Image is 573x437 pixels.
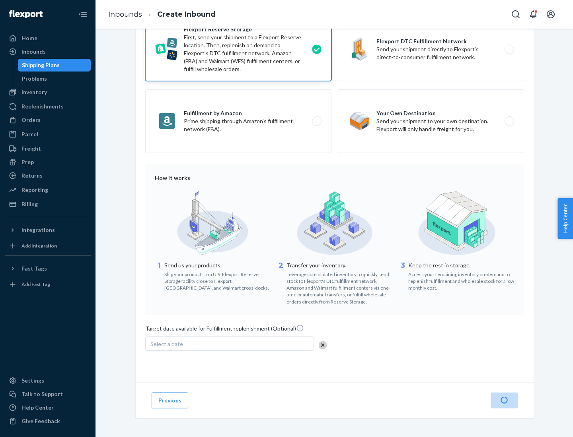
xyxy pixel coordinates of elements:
[150,340,183,347] span: Select a date
[5,388,91,400] a: Talk to Support
[21,390,63,398] div: Talk to Support
[21,130,38,138] div: Parcel
[21,281,50,288] div: Add Fast Tag
[5,142,91,155] a: Freight
[286,261,393,269] p: Transfer your inventory.
[5,100,91,113] a: Replenishments
[5,128,91,141] a: Parcel
[5,401,91,414] a: Help Center
[21,158,34,166] div: Prep
[155,174,515,182] div: How it works
[21,242,57,249] div: Add Integration
[21,265,47,273] div: Fast Tags
[525,6,541,22] button: Open notifications
[399,261,407,291] div: 3
[157,10,216,19] a: Create Inbound
[21,116,41,124] div: Orders
[5,32,91,44] a: Home
[491,393,518,408] button: Next
[18,59,91,72] a: Shipping Plans
[152,393,188,408] button: Previous
[9,10,43,18] img: Flexport logo
[145,324,304,336] span: Target date available for Fulfillment replenishment (Optional)
[21,404,54,412] div: Help Center
[408,269,515,291] div: Access your remaining inventory on-demand to replenish fulfillment and wholesale stock for a low ...
[5,156,91,168] a: Prep
[22,75,47,83] div: Problems
[5,278,91,291] a: Add Fast Tag
[5,415,91,427] button: Give Feedback
[5,86,91,99] a: Inventory
[21,172,43,180] div: Returns
[21,48,46,56] div: Inbounds
[21,200,38,208] div: Billing
[155,261,163,291] div: 1
[21,34,37,42] div: Home
[408,261,515,269] p: Keep the rest in storage.
[21,377,44,385] div: Settings
[5,114,91,126] a: Orders
[108,10,142,19] a: Inbounds
[5,198,91,211] a: Billing
[5,169,91,182] a: Returns
[508,6,524,22] button: Open Search Box
[164,261,271,269] p: Send us your products.
[22,61,60,69] div: Shipping Plans
[5,240,91,252] a: Add Integration
[5,184,91,196] a: Reporting
[5,224,91,236] button: Integrations
[75,6,91,22] button: Close Navigation
[21,226,55,234] div: Integrations
[21,417,60,425] div: Give Feedback
[5,262,91,275] button: Fast Tags
[21,102,64,110] div: Replenishments
[557,198,573,239] button: Help Center
[102,3,222,26] ol: breadcrumbs
[286,269,393,305] div: Leverage consolidated inventory to quickly send stock to Flexport's DTC fulfillment network, Amaz...
[21,145,41,153] div: Freight
[21,186,48,194] div: Reporting
[5,374,91,387] a: Settings
[543,6,559,22] button: Open account menu
[164,269,271,291] div: Ship your products to a U.S. Flexport Reserve Storage facility close to Flexport, [GEOGRAPHIC_DAT...
[21,88,47,96] div: Inventory
[5,45,91,58] a: Inbounds
[18,72,91,85] a: Problems
[277,261,285,305] div: 2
